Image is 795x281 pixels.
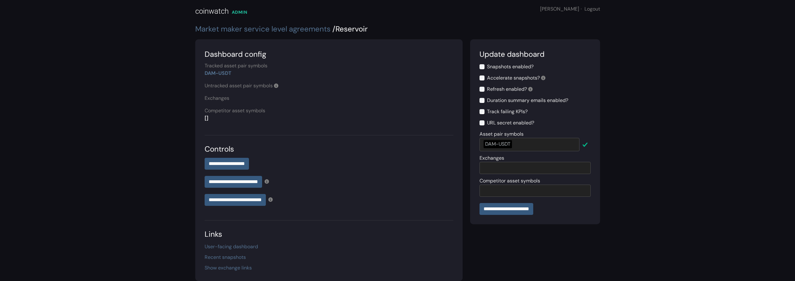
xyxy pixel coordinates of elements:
label: URL secret enabled? [487,119,534,127]
a: Logout [584,6,600,12]
span: / [332,24,335,34]
div: coinwatch [195,6,229,17]
label: Asset pair symbols [479,130,524,138]
span: · [581,6,582,12]
label: Exchanges [205,94,229,102]
div: Update dashboard [479,49,591,60]
strong: [] [205,115,208,121]
div: DAM-USDT [484,140,512,148]
label: Competitor asset symbols [479,177,540,185]
label: Track failing KPIs? [487,108,528,115]
div: Dashboard config [205,49,453,60]
label: Tracked asset pair symbols [205,62,267,70]
div: [PERSON_NAME] [540,5,600,13]
a: DAM-USDT [205,70,231,76]
a: Show exchange links [205,264,252,271]
a: User-facing dashboard [205,243,258,250]
div: Reservoir [195,23,600,35]
label: Accelerate snapshots? [487,74,545,82]
label: Refresh enabled? [487,85,533,93]
label: Competitor asset symbols [205,107,265,114]
label: Exchanges [479,154,504,162]
a: Market maker service level agreements [195,24,330,34]
div: ADMIN [232,9,247,16]
label: Duration summary emails enabled? [487,97,568,104]
label: Snapshots enabled? [487,63,534,70]
div: Controls [205,143,453,155]
a: Recent snapshots [205,254,246,260]
label: Untracked asset pair symbols [205,82,278,90]
div: Links [205,229,453,240]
